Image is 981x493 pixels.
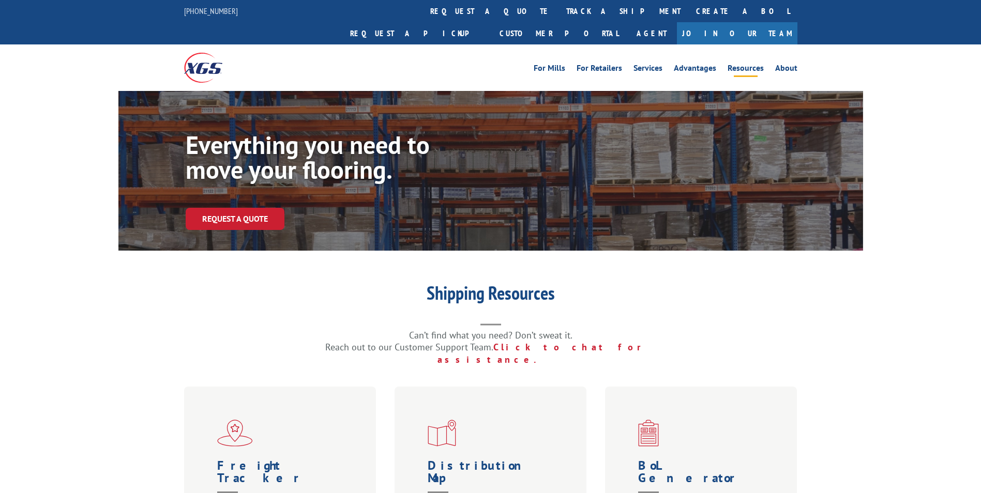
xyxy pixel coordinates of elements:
a: Request a Quote [186,208,284,230]
h1: Everything you need to move your flooring. [186,132,496,187]
a: Click to chat for assistance. [437,341,656,365]
a: Request a pickup [342,22,492,44]
a: Agent [626,22,677,44]
a: For Retailers [577,64,622,75]
img: xgs-icon-distribution-map-red [428,420,456,446]
h1: Shipping Resources [284,284,698,307]
a: Join Our Team [677,22,797,44]
a: Customer Portal [492,22,626,44]
img: xgs-icon-flagship-distribution-model-red [217,420,253,446]
img: xgs-icon-bo-l-generator-red [638,420,659,446]
a: About [775,64,797,75]
p: Can’t find what you need? Don’t sweat it. Reach out to our Customer Support Team. [284,329,698,366]
a: Resources [728,64,764,75]
a: [PHONE_NUMBER] [184,6,238,16]
a: For Mills [534,64,565,75]
a: Services [633,64,662,75]
a: Advantages [674,64,716,75]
